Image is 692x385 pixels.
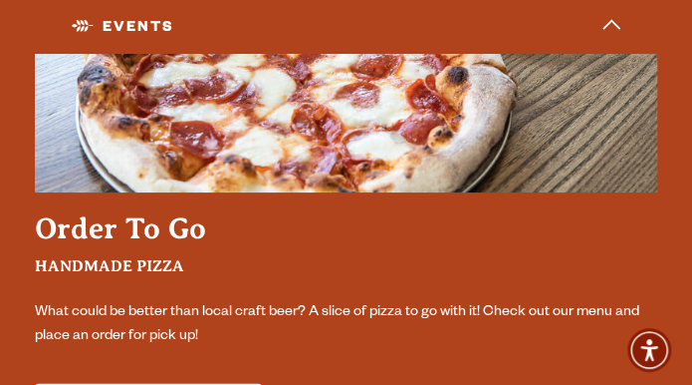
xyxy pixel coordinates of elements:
[35,301,657,349] p: What could be better than local craft beer? A slice of pizza to go with it! Check out our menu an...
[627,328,671,372] div: Accessibility Menu
[35,212,657,246] h2: Order To Go
[72,17,174,37] span: Events
[35,256,657,293] h3: Handmade Pizza
[66,5,627,49] button: Events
